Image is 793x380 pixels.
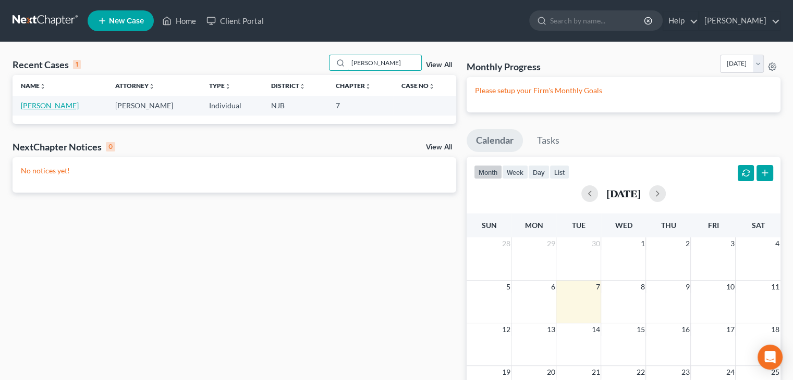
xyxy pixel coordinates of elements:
[758,345,783,370] div: Open Intercom Messenger
[73,60,81,69] div: 1
[13,58,81,71] div: Recent Cases
[481,221,496,230] span: Sun
[327,96,393,115] td: 7
[590,237,601,250] span: 30
[201,96,263,115] td: Individual
[635,366,645,378] span: 22
[590,366,601,378] span: 21
[639,281,645,293] span: 8
[21,82,46,90] a: Nameunfold_more
[550,165,569,179] button: list
[684,237,690,250] span: 2
[770,366,780,378] span: 25
[550,11,645,30] input: Search by name...
[729,237,735,250] span: 3
[699,11,780,30] a: [PERSON_NAME]
[501,323,511,336] span: 12
[40,83,46,90] i: unfold_more
[106,142,115,151] div: 0
[299,83,306,90] i: unfold_more
[271,82,306,90] a: Districtunfold_more
[209,82,231,90] a: Typeunfold_more
[157,11,201,30] a: Home
[225,83,231,90] i: unfold_more
[725,366,735,378] span: 24
[475,85,772,96] p: Please setup your Firm's Monthly Goals
[505,281,511,293] span: 5
[109,17,144,25] span: New Case
[545,237,556,250] span: 29
[684,281,690,293] span: 9
[429,83,435,90] i: unfold_more
[528,129,569,152] a: Tasks
[426,61,452,69] a: View All
[770,281,780,293] span: 11
[13,141,115,153] div: NextChapter Notices
[201,11,269,30] a: Client Portal
[263,96,327,115] td: NJB
[680,366,690,378] span: 23
[501,366,511,378] span: 19
[501,237,511,250] span: 28
[751,221,764,230] span: Sat
[149,83,155,90] i: unfold_more
[528,165,550,179] button: day
[680,323,690,336] span: 16
[467,60,541,73] h3: Monthly Progress
[426,144,452,151] a: View All
[707,221,718,230] span: Fri
[550,281,556,293] span: 6
[725,281,735,293] span: 10
[572,221,585,230] span: Tue
[401,82,435,90] a: Case Nounfold_more
[606,188,641,199] h2: [DATE]
[635,323,645,336] span: 15
[639,237,645,250] span: 1
[661,221,676,230] span: Thu
[21,101,79,110] a: [PERSON_NAME]
[524,221,543,230] span: Mon
[115,82,155,90] a: Attorneyunfold_more
[502,165,528,179] button: week
[467,129,523,152] a: Calendar
[615,221,632,230] span: Wed
[348,55,421,70] input: Search by name...
[774,237,780,250] span: 4
[474,165,502,179] button: month
[21,166,448,176] p: No notices yet!
[335,82,371,90] a: Chapterunfold_more
[364,83,371,90] i: unfold_more
[594,281,601,293] span: 7
[663,11,698,30] a: Help
[725,323,735,336] span: 17
[545,366,556,378] span: 20
[107,96,201,115] td: [PERSON_NAME]
[770,323,780,336] span: 18
[545,323,556,336] span: 13
[590,323,601,336] span: 14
